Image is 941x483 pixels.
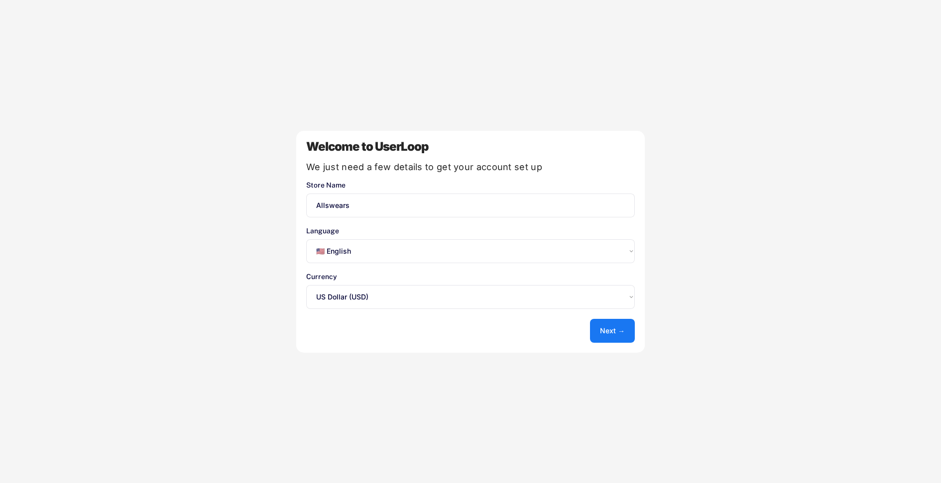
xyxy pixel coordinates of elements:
[306,227,635,234] div: Language
[590,319,635,343] button: Next →
[306,182,635,189] div: Store Name
[306,193,635,217] input: You store's name
[306,273,635,280] div: Currency
[306,141,635,153] div: Welcome to UserLoop
[306,163,635,172] div: We just need a few details to get your account set up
